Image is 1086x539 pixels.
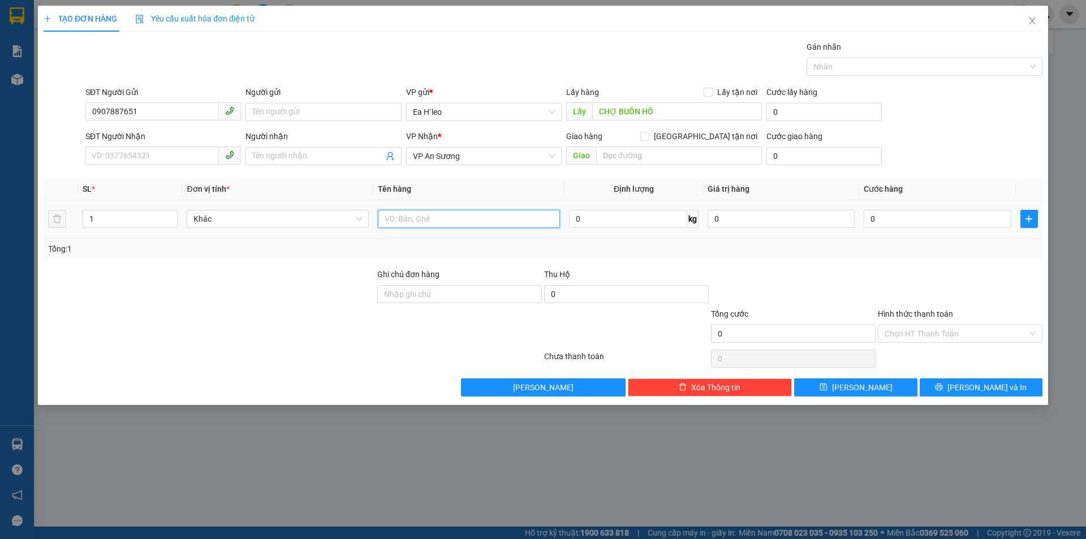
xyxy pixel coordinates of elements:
[377,270,439,279] label: Ghi chú đơn hàng
[628,378,792,396] button: deleteXóa Thông tin
[1028,16,1037,25] span: close
[947,381,1027,394] span: [PERSON_NAME] và In
[85,86,241,98] div: SĐT Người Gửi
[187,184,229,193] span: Đơn vị tính
[566,102,592,120] span: Lấy
[413,148,555,165] span: VP An Sương
[679,383,687,392] span: delete
[832,381,893,394] span: [PERSON_NAME]
[135,15,144,24] img: icon
[245,86,401,98] div: Người gửi
[766,103,882,121] input: Cước lấy hàng
[225,150,234,159] span: phone
[1016,6,1048,37] button: Close
[165,210,177,219] span: Increase Value
[413,104,555,120] span: Ea H`leo
[378,184,411,193] span: Tên hàng
[44,15,51,23] span: plus
[543,350,710,370] div: Chưa thanh toán
[766,147,882,165] input: Cước giao hàng
[225,106,234,115] span: phone
[691,381,740,394] span: Xóa Thông tin
[44,14,117,23] span: TẠO ĐƠN HÀNG
[168,220,175,227] span: down
[596,146,762,165] input: Dọc đường
[708,184,749,193] span: Giá trị hàng
[245,130,401,143] div: Người nhận
[135,14,255,23] span: Yêu cầu xuất hóa đơn điện tử
[544,270,570,279] span: Thu Hộ
[377,285,542,303] input: Ghi chú đơn hàng
[920,378,1042,396] button: printer[PERSON_NAME] và In
[386,152,395,161] span: user-add
[461,378,626,396] button: [PERSON_NAME]
[566,88,599,97] span: Lấy hàng
[1021,214,1037,223] span: plus
[566,146,596,165] span: Giao
[513,381,574,394] span: [PERSON_NAME]
[766,88,817,97] label: Cước lấy hàng
[1020,210,1038,228] button: plus
[193,210,362,227] span: Khác
[165,219,177,227] span: Decrease Value
[168,212,175,219] span: up
[85,130,241,143] div: SĐT Người Nhận
[708,210,855,228] input: 0
[687,210,699,228] span: kg
[406,132,438,141] span: VP Nhận
[794,378,917,396] button: save[PERSON_NAME]
[83,184,92,193] span: SL
[649,130,762,143] span: [GEOGRAPHIC_DATA] tận nơi
[766,132,822,141] label: Cước giao hàng
[820,383,828,392] span: save
[566,132,602,141] span: Giao hàng
[807,42,841,51] label: Gán nhãn
[378,210,560,228] input: VD: Bàn, Ghế
[48,210,66,228] button: delete
[614,184,654,193] span: Định lượng
[878,309,953,318] label: Hình thức thanh toán
[935,383,943,392] span: printer
[406,86,562,98] div: VP gửi
[711,309,748,318] span: Tổng cước
[592,102,762,120] input: Dọc đường
[713,86,762,98] span: Lấy tận nơi
[864,184,903,193] span: Cước hàng
[48,243,419,255] div: Tổng: 1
